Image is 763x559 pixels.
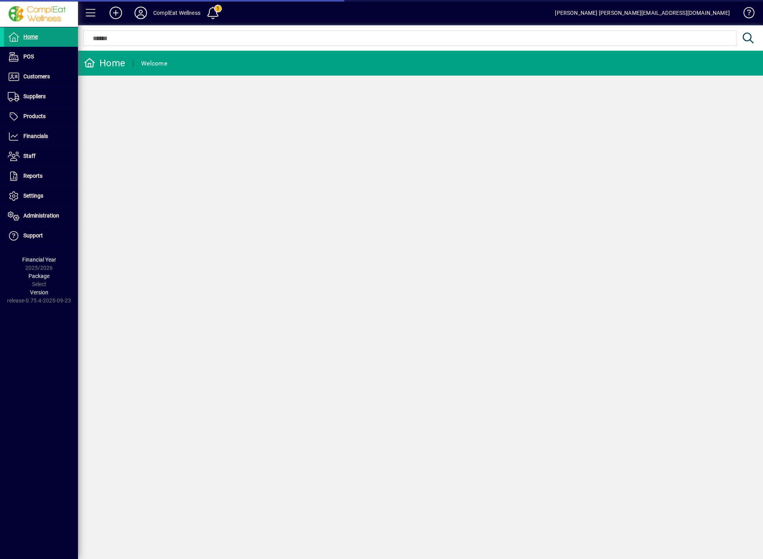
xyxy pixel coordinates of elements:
[23,53,34,60] span: POS
[4,67,78,87] a: Customers
[141,57,167,70] div: Welcome
[28,273,50,279] span: Package
[4,186,78,206] a: Settings
[23,212,59,219] span: Administration
[4,226,78,246] a: Support
[23,193,43,199] span: Settings
[23,153,35,159] span: Staff
[30,289,48,295] span: Version
[4,166,78,186] a: Reports
[738,2,753,27] a: Knowledge Base
[23,93,46,99] span: Suppliers
[23,173,42,179] span: Reports
[4,87,78,106] a: Suppliers
[23,133,48,139] span: Financials
[22,257,56,263] span: Financial Year
[103,6,128,20] button: Add
[4,206,78,226] a: Administration
[4,127,78,146] a: Financials
[153,7,200,19] div: ComplEat Wellness
[4,107,78,126] a: Products
[128,6,153,20] button: Profile
[23,232,43,239] span: Support
[4,147,78,166] a: Staff
[555,7,730,19] div: [PERSON_NAME] [PERSON_NAME][EMAIL_ADDRESS][DOMAIN_NAME]
[4,47,78,67] a: POS
[23,34,38,40] span: Home
[23,73,50,80] span: Customers
[84,57,125,69] div: Home
[23,113,46,119] span: Products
